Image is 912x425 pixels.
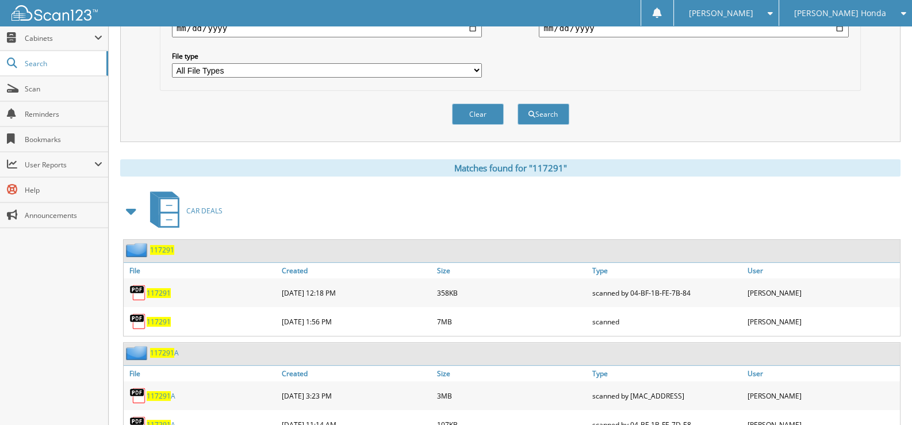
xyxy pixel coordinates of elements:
[147,288,171,298] a: 117291
[434,384,589,407] div: 3MB
[745,310,900,333] div: [PERSON_NAME]
[452,104,504,125] button: Clear
[172,51,482,61] label: File type
[745,366,900,381] a: User
[126,346,150,360] img: folder2.png
[25,160,94,170] span: User Reports
[589,263,745,278] a: Type
[147,391,175,401] a: 117291A
[589,310,745,333] div: scanned
[129,387,147,404] img: PDF.png
[434,310,589,333] div: 7MB
[129,284,147,301] img: PDF.png
[745,281,900,304] div: [PERSON_NAME]
[794,10,886,17] span: [PERSON_NAME] Honda
[539,19,849,37] input: end
[25,84,102,94] span: Scan
[150,245,174,255] a: 117291
[172,19,482,37] input: start
[25,210,102,220] span: Announcements
[25,185,102,195] span: Help
[150,348,179,358] a: 117291A
[434,366,589,381] a: Size
[279,366,434,381] a: Created
[126,243,150,257] img: folder2.png
[745,263,900,278] a: User
[279,384,434,407] div: [DATE] 3:23 PM
[279,281,434,304] div: [DATE] 12:18 PM
[854,370,912,425] iframe: Chat Widget
[124,263,279,278] a: File
[25,109,102,119] span: Reminders
[25,33,94,43] span: Cabinets
[434,263,589,278] a: Size
[129,313,147,330] img: PDF.png
[124,366,279,381] a: File
[279,263,434,278] a: Created
[25,59,101,68] span: Search
[120,159,900,177] div: Matches found for "117291"
[745,384,900,407] div: [PERSON_NAME]
[150,348,174,358] span: 117291
[143,188,223,233] a: CAR DEALS
[279,310,434,333] div: [DATE] 1:56 PM
[147,317,171,327] a: 117291
[688,10,753,17] span: [PERSON_NAME]
[589,366,745,381] a: Type
[147,391,171,401] span: 117291
[434,281,589,304] div: 358KB
[589,384,745,407] div: scanned by [MAC_ADDRESS]
[518,104,569,125] button: Search
[186,206,223,216] span: CAR DEALS
[589,281,745,304] div: scanned by 04-BF-1B-FE-7B-84
[25,135,102,144] span: Bookmarks
[12,5,98,21] img: scan123-logo-white.svg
